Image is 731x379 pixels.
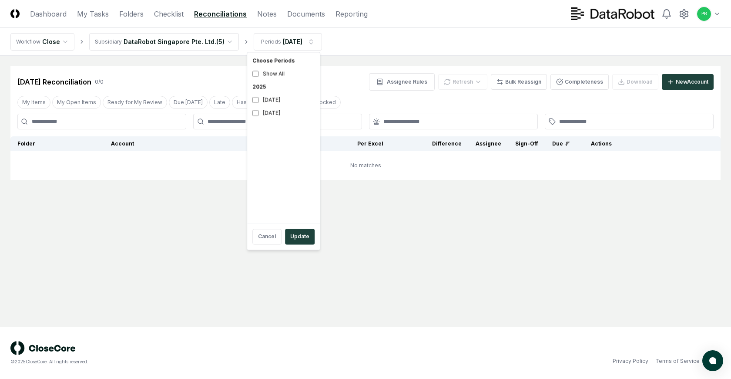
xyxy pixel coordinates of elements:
[249,93,318,106] div: [DATE]
[252,229,282,244] button: Cancel
[249,67,318,80] div: Show All
[285,229,315,244] button: Update
[249,54,318,67] div: Choose Periods
[249,80,318,93] div: 2025
[249,106,318,119] div: [DATE]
